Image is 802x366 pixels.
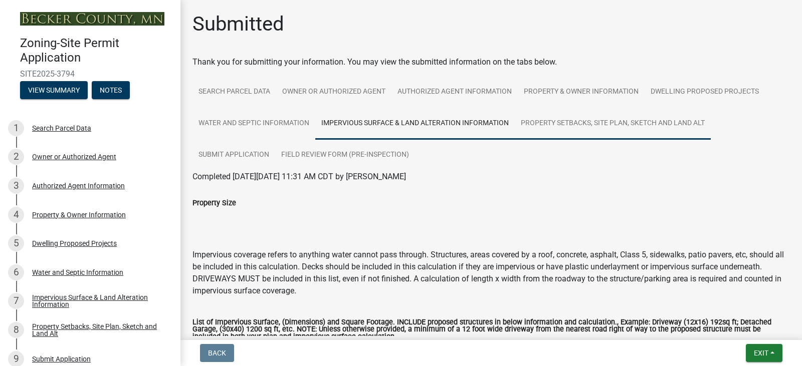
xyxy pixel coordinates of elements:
div: Water and Septic Information [32,269,123,276]
div: 7 [8,293,24,309]
button: Notes [92,81,130,99]
span: Completed [DATE][DATE] 11:31 AM CDT by [PERSON_NAME] [192,172,406,181]
div: Property & Owner Information [32,211,126,218]
a: Property Setbacks, Site Plan, Sketch and Land Alt [515,108,711,140]
div: Property Setbacks, Site Plan, Sketch and Land Alt [32,323,164,337]
div: Owner or Authorized Agent [32,153,116,160]
div: DRIVEWAYS MUST be included in this list, even if not finished. A calculation of length x width fr... [192,273,790,297]
h1: Submitted [192,12,284,36]
div: 6 [8,264,24,280]
div: Impervious Surface & Land Alteration Information [32,294,164,308]
a: Owner or Authorized Agent [276,76,391,108]
div: 3 [8,178,24,194]
h4: Zoning-Site Permit Application [20,36,172,65]
span: Back [208,349,226,357]
img: Becker County, Minnesota [20,12,164,26]
div: Submit Application [32,355,91,362]
div: Thank you for submitting your information. You may view the submitted information on the tabs below. [192,56,790,68]
div: Authorized Agent Information [32,182,125,189]
div: Dwelling Proposed Projects [32,240,117,247]
span: SITE2025-3794 [20,69,160,79]
a: Submit Application [192,139,275,171]
wm-modal-confirm: Summary [20,87,88,95]
label: List of Impervious Surface, (Dimensions) and Square Footage. INCLUDE proposed structures in below... [192,319,790,340]
div: 5 [8,235,24,251]
a: Field Review Form (Pre-Inspection) [275,139,415,171]
label: Property Size [192,200,236,207]
div: 2 [8,149,24,165]
div: 4 [8,207,24,223]
div: Impervious coverage refers to anything water cannot pass through. Structures, areas covered by a ... [192,249,790,273]
div: 1 [8,120,24,136]
wm-modal-confirm: Notes [92,87,130,95]
a: Property & Owner Information [518,76,645,108]
a: Authorized Agent Information [391,76,518,108]
button: Exit [746,344,782,362]
div: Search Parcel Data [32,125,91,132]
a: Water and Septic Information [192,108,315,140]
a: Search Parcel Data [192,76,276,108]
button: Back [200,344,234,362]
a: Impervious Surface & Land Alteration Information [315,108,515,140]
div: 8 [8,322,24,338]
button: View Summary [20,81,88,99]
span: Exit [754,349,768,357]
a: Dwelling Proposed Projects [645,76,765,108]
